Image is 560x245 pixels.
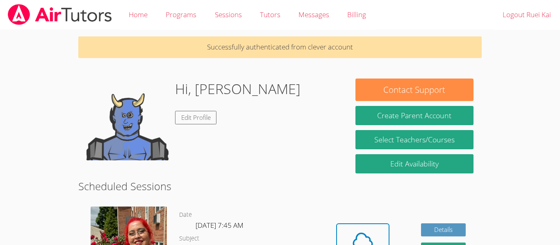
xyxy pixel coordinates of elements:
a: Edit Profile [175,111,217,124]
h2: Scheduled Sessions [78,178,482,194]
span: Messages [298,10,329,19]
span: [DATE] 7:45 AM [196,220,244,230]
a: Select Teachers/Courses [355,130,473,149]
img: default.png [87,79,168,160]
a: Details [421,223,466,237]
h1: Hi, [PERSON_NAME] [175,79,300,99]
button: Contact Support [355,79,473,101]
dt: Date [179,210,192,220]
img: airtutors_banner-c4298cdbf04f3fff15de1276eac7730deb9818008684d7c2e4769d2f7ddbe033.png [7,4,113,25]
button: Create Parent Account [355,106,473,125]
p: Successfully authenticated from clever account [78,36,482,58]
dt: Subject [179,234,199,244]
a: Edit Availability [355,154,473,173]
